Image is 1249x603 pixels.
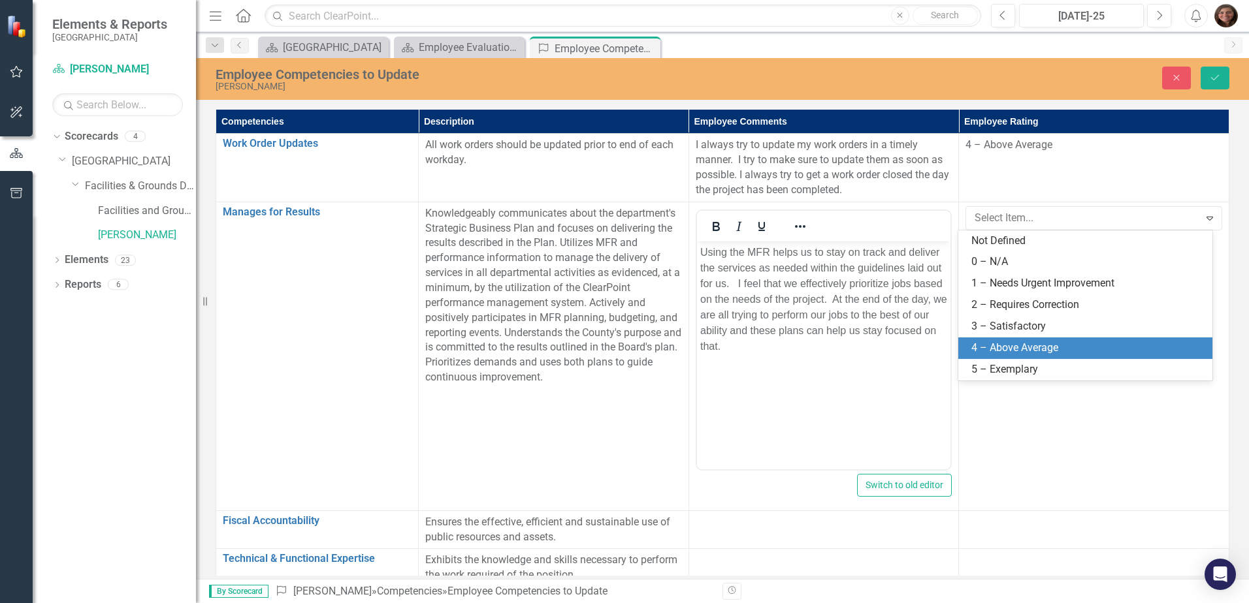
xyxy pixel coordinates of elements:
img: Jessica Quinn [1214,4,1238,27]
button: Search [913,7,978,25]
div: Employee Competencies to Update [216,67,784,82]
a: Scorecards [65,129,118,144]
div: 3 – Satisfactory [971,319,1205,334]
div: Not Defined [971,234,1205,249]
img: ClearPoint Strategy [7,15,29,38]
a: Elements [65,253,108,268]
a: Technical & Functional Expertise [223,553,412,564]
div: 23 [115,255,136,266]
div: [DATE]-25 [1024,8,1139,24]
button: Italic [728,217,750,236]
div: 4 [125,131,146,142]
button: Reveal or hide additional toolbar items [789,217,811,236]
p: I always try to update my work orders in a timely manner. I try to make sure to update them as so... [696,138,952,197]
div: Employee Evaluation Navigation [419,39,521,55]
a: Employee Evaluation Navigation [397,39,521,55]
a: [PERSON_NAME] [293,585,372,597]
p: All work orders should be updated prior to end of each workday. [425,138,682,168]
button: Underline [751,217,773,236]
a: [PERSON_NAME] [52,62,183,77]
div: [PERSON_NAME] [216,82,784,91]
div: 5 – Exemplary [971,362,1205,377]
a: Reports [65,277,101,292]
a: [GEOGRAPHIC_DATA] [72,154,196,169]
span: Search [931,10,959,20]
div: » » [275,584,713,599]
a: Competencies [377,585,442,597]
span: By Scorecard [209,585,268,598]
p: Exhibits the knowledge and skills necessary to perform the work required of the position. [425,553,682,583]
span: 4 – Above Average [965,138,1052,151]
a: Facilities & Grounds Department [85,179,196,194]
a: [PERSON_NAME] [98,228,196,243]
button: [DATE]-25 [1019,4,1144,27]
small: [GEOGRAPHIC_DATA] [52,32,167,42]
a: Facilities and Grounds Program [98,204,196,219]
input: Search ClearPoint... [265,5,981,27]
input: Search Below... [52,93,183,116]
div: 4 – Above Average [971,341,1205,356]
div: Employee Competencies to Update [447,585,608,597]
a: Manages for Results [223,206,412,218]
div: 2 – Requires Correction [971,298,1205,313]
iframe: Rich Text Area [697,241,951,469]
div: [GEOGRAPHIC_DATA] [283,39,385,55]
div: 6 [108,279,129,290]
p: Ensures the effective, efficient and sustainable use of public resources and assets. [425,515,682,545]
span: Elements & Reports [52,16,167,32]
div: Employee Competencies to Update [555,40,657,57]
div: 0 – N/A [971,255,1205,270]
a: Fiscal Accountability [223,515,412,527]
a: Work Order Updates [223,138,412,149]
button: Bold [705,217,727,236]
div: Open Intercom Messenger [1205,559,1236,590]
button: Switch to old editor [857,474,952,497]
div: 1 – Needs Urgent Improvement [971,276,1205,291]
a: [GEOGRAPHIC_DATA] [261,39,385,55]
p: Knowledgeably communicates about the department's Strategic Business Plan and focuses on deliveri... [425,206,682,385]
